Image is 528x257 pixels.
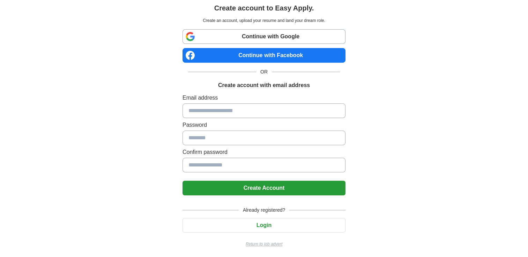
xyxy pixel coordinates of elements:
[256,68,272,76] span: OR
[214,3,314,13] h1: Create account to Easy Apply.
[184,17,344,24] p: Create an account, upload your resume and land your dream role.
[218,81,310,89] h1: Create account with email address
[183,148,345,156] label: Confirm password
[183,241,345,247] a: Return to job advert
[183,121,345,129] label: Password
[183,48,345,63] a: Continue with Facebook
[183,29,345,44] a: Continue with Google
[183,218,345,233] button: Login
[183,94,345,102] label: Email address
[239,207,289,214] span: Already registered?
[183,181,345,195] button: Create Account
[183,222,345,228] a: Login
